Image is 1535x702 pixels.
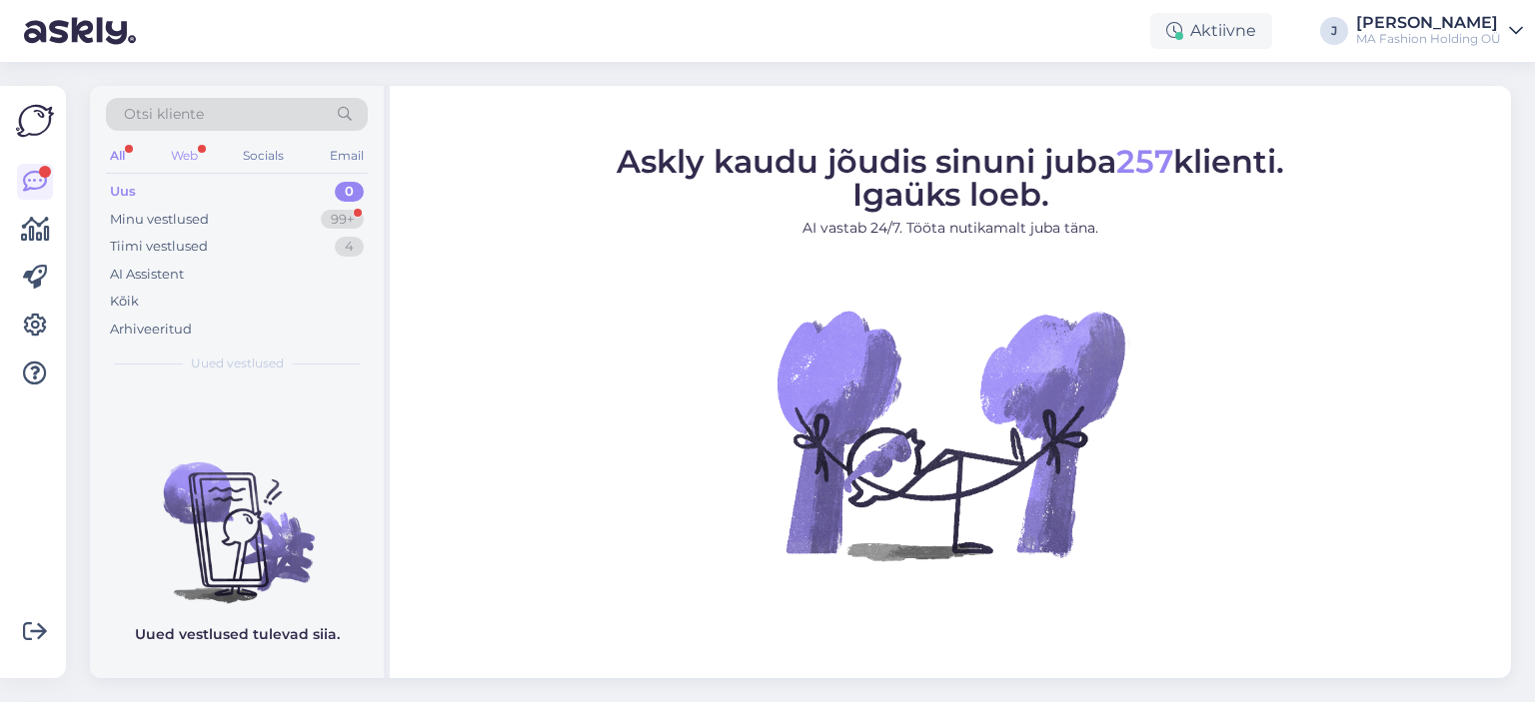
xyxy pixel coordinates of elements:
div: Arhiveeritud [110,320,192,340]
div: [PERSON_NAME] [1356,15,1501,31]
img: Askly Logo [16,102,54,140]
div: J [1320,17,1348,45]
div: Tiimi vestlused [110,237,208,257]
span: Askly kaudu jõudis sinuni juba klienti. Igaüks loeb. [617,142,1284,214]
p: Uued vestlused tulevad siia. [135,624,340,645]
div: Web [167,143,202,169]
div: Kõik [110,292,139,312]
div: 99+ [321,210,364,230]
div: Uus [110,182,136,202]
p: AI vastab 24/7. Tööta nutikamalt juba täna. [617,218,1284,239]
div: 0 [335,182,364,202]
div: 4 [335,237,364,257]
span: Uued vestlused [191,354,284,372]
img: No chats [90,426,384,606]
div: AI Assistent [110,265,184,285]
div: MA Fashion Holding OÜ [1356,31,1501,47]
div: Aktiivne [1150,13,1272,49]
span: Otsi kliente [124,104,204,125]
div: Minu vestlused [110,210,209,230]
div: All [106,143,129,169]
div: Socials [239,143,288,169]
span: 257 [1116,142,1173,181]
a: [PERSON_NAME]MA Fashion Holding OÜ [1356,15,1523,47]
img: No Chat active [770,255,1130,614]
div: Email [326,143,368,169]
